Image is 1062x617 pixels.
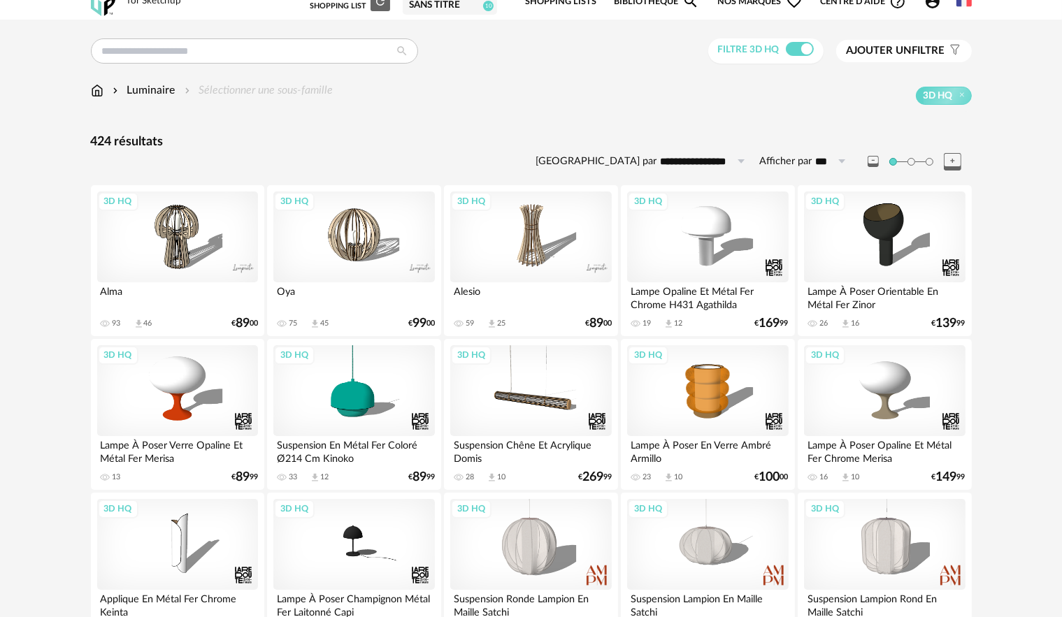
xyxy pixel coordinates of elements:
div: 3D HQ [628,346,668,364]
span: Ajouter un [847,45,912,56]
div: Luminaire [110,82,175,99]
div: 3D HQ [451,192,491,210]
div: € 99 [755,319,789,328]
div: € 00 [585,319,612,328]
a: 3D HQ Suspension Chêne Et Acrylique Domis 28 Download icon 10 €26999 [444,339,617,490]
div: Lampe À Poser Orientable En Métal Fer Zinor [804,282,965,310]
a: 3D HQ Alesio 59 Download icon 25 €8900 [444,185,617,336]
a: 3D HQ Suspension En Métal Fer Coloré Ø214 Cm Kinoko 33 Download icon 12 €8999 [267,339,440,490]
label: [GEOGRAPHIC_DATA] par [536,155,657,168]
div: 3D HQ [98,500,138,518]
div: € 99 [932,472,966,482]
div: 10 [851,472,859,482]
button: Ajouter unfiltre Filter icon [836,40,972,62]
span: 169 [759,319,780,328]
div: 3D HQ [805,346,845,364]
span: 89 [236,319,250,328]
div: 3D HQ [628,500,668,518]
a: 3D HQ Alma 93 Download icon 46 €8900 [91,185,264,336]
span: Download icon [487,319,497,329]
span: Filter icon [945,44,961,58]
span: 89 [589,319,603,328]
div: 3D HQ [628,192,668,210]
span: 10 [483,1,494,11]
div: Lampe À Poser Verre Opaline Et Métal Fer Merisa [97,436,258,464]
div: € 99 [932,319,966,328]
a: 3D HQ Lampe Opaline Et Métal Fer Chrome H431 Agathilda 19 Download icon 12 €16999 [621,185,794,336]
div: € 00 [755,472,789,482]
a: 3D HQ Lampe À Poser Orientable En Métal Fer Zinor 26 Download icon 16 €13999 [798,185,971,336]
span: 89 [412,472,426,482]
div: 10 [497,472,505,482]
span: Download icon [310,319,320,329]
img: svg+xml;base64,PHN2ZyB3aWR0aD0iMTYiIGhlaWdodD0iMTYiIHZpZXdCb3g9IjAgMCAxNiAxNiIgZmlsbD0ibm9uZSIgeG... [110,82,121,99]
div: Lampe À Poser Opaline Et Métal Fer Chrome Merisa [804,436,965,464]
div: 45 [320,319,329,328]
div: 3D HQ [274,192,315,210]
span: Download icon [134,319,144,329]
div: 10 [674,472,682,482]
div: € 99 [408,472,435,482]
span: 100 [759,472,780,482]
span: 89 [236,472,250,482]
div: 59 [466,319,474,328]
div: 16 [851,319,859,328]
span: filtre [847,44,945,58]
div: 424 résultats [91,134,972,150]
div: 26 [819,319,828,328]
div: 3D HQ [451,500,491,518]
div: 3D HQ [274,500,315,518]
span: Download icon [310,472,320,483]
div: 23 [643,472,651,482]
span: Download icon [663,319,674,329]
div: 3D HQ [805,192,845,210]
div: 75 [289,319,297,328]
div: € 99 [578,472,612,482]
div: 3D HQ [98,346,138,364]
div: 12 [674,319,682,328]
div: 16 [819,472,828,482]
div: € 00 [408,319,435,328]
span: Filtre 3D HQ [718,45,780,55]
span: 99 [412,319,426,328]
div: Suspension En Métal Fer Coloré Ø214 Cm Kinoko [273,436,434,464]
a: 3D HQ Lampe À Poser Opaline Et Métal Fer Chrome Merisa 16 Download icon 10 €14999 [798,339,971,490]
div: 46 [144,319,152,328]
span: Download icon [840,472,851,483]
div: 93 [113,319,121,328]
span: 139 [936,319,957,328]
div: 28 [466,472,474,482]
a: 3D HQ Lampe À Poser En Verre Ambré Armillo 23 Download icon 10 €10000 [621,339,794,490]
div: € 00 [231,319,258,328]
span: Download icon [663,472,674,483]
span: 269 [582,472,603,482]
div: 3D HQ [805,500,845,518]
img: svg+xml;base64,PHN2ZyB3aWR0aD0iMTYiIGhlaWdodD0iMTciIHZpZXdCb3g9IjAgMCAxNiAxNyIgZmlsbD0ibm9uZSIgeG... [91,82,103,99]
div: Suspension Chêne Et Acrylique Domis [450,436,611,464]
span: 149 [936,472,957,482]
div: Oya [273,282,434,310]
span: Download icon [487,472,497,483]
div: 3D HQ [451,346,491,364]
div: 25 [497,319,505,328]
span: 3D HQ [924,89,953,102]
div: Alma [97,282,258,310]
div: 13 [113,472,121,482]
div: 12 [320,472,329,482]
div: Lampe À Poser En Verre Ambré Armillo [627,436,788,464]
div: € 99 [231,472,258,482]
div: 19 [643,319,651,328]
div: 33 [289,472,297,482]
div: Lampe Opaline Et Métal Fer Chrome H431 Agathilda [627,282,788,310]
a: 3D HQ Oya 75 Download icon 45 €9900 [267,185,440,336]
div: Alesio [450,282,611,310]
a: 3D HQ Lampe À Poser Verre Opaline Et Métal Fer Merisa 13 €8999 [91,339,264,490]
span: Download icon [840,319,851,329]
label: Afficher par [760,155,812,168]
div: 3D HQ [274,346,315,364]
div: 3D HQ [98,192,138,210]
